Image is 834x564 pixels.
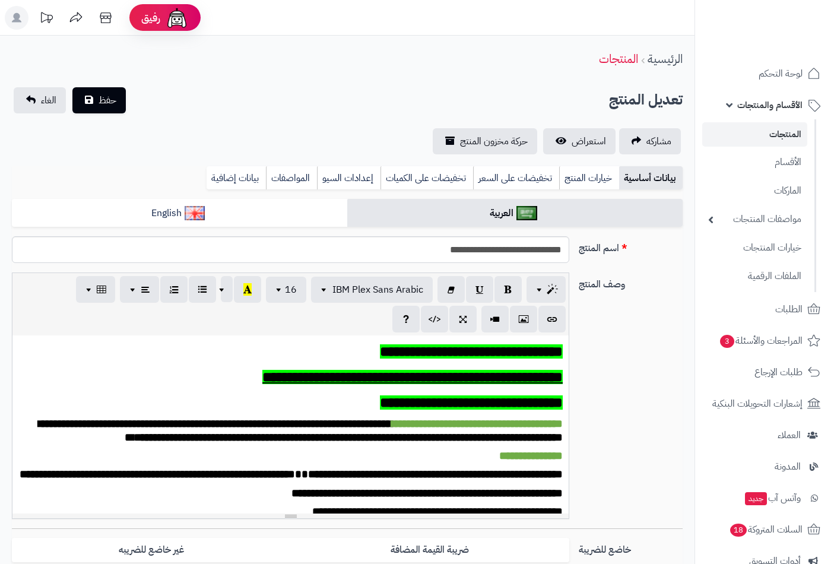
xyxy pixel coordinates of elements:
a: السلات المتروكة18 [702,515,827,544]
a: الطلبات [702,295,827,324]
label: ضريبة القيمة المضافة [291,538,569,562]
img: ai-face.png [165,6,189,30]
a: طلبات الإرجاع [702,358,827,386]
button: 16 [266,277,306,303]
a: تخفيضات على السعر [473,166,559,190]
a: المراجعات والأسئلة3 [702,327,827,355]
span: إشعارات التحويلات البنكية [712,395,803,412]
span: 3 [720,335,734,348]
a: العربية [347,199,683,228]
label: غير خاضع للضريبه [12,538,290,562]
span: استعراض [572,134,606,148]
a: إشعارات التحويلات البنكية [702,389,827,418]
span: الأقسام والمنتجات [737,97,803,113]
a: الملفات الرقمية [702,264,807,289]
span: الطلبات [775,301,803,318]
a: العملاء [702,421,827,449]
button: IBM Plex Sans Arabic [311,277,433,303]
a: المنتجات [599,50,638,68]
a: المواصفات [266,166,317,190]
span: وآتس آب [744,490,801,506]
a: تحديثات المنصة [31,6,61,33]
span: المدونة [775,458,801,475]
span: 16 [285,283,297,297]
span: طلبات الإرجاع [754,364,803,381]
a: وآتس آبجديد [702,484,827,512]
a: English [12,199,347,228]
a: إعدادات السيو [317,166,380,190]
span: IBM Plex Sans Arabic [332,283,423,297]
a: المدونة [702,452,827,481]
span: مشاركه [646,134,671,148]
span: حفظ [99,93,116,107]
a: بيانات أساسية [619,166,683,190]
a: خيارات المنتج [559,166,619,190]
a: استعراض [543,128,616,154]
span: 18 [730,524,747,537]
span: رفيق [141,11,160,25]
span: جديد [745,492,767,505]
a: مشاركه [619,128,681,154]
label: وصف المنتج [574,273,687,291]
a: بيانات إضافية [207,166,266,190]
a: المنتجات [702,122,807,147]
h2: تعديل المنتج [609,88,683,112]
span: حركة مخزون المنتج [460,134,528,148]
img: English [185,206,205,220]
button: حفظ [72,87,126,113]
span: العملاء [778,427,801,443]
span: المراجعات والأسئلة [719,332,803,349]
label: اسم المنتج [574,236,687,255]
a: الأقسام [702,150,807,175]
label: خاضع للضريبة [574,538,687,557]
a: خيارات المنتجات [702,235,807,261]
span: الغاء [41,93,56,107]
span: السلات المتروكة [729,521,803,538]
a: الغاء [14,87,66,113]
a: لوحة التحكم [702,59,827,88]
a: تخفيضات على الكميات [380,166,473,190]
a: الماركات [702,178,807,204]
a: الرئيسية [648,50,683,68]
span: لوحة التحكم [759,65,803,82]
a: حركة مخزون المنتج [433,128,537,154]
a: مواصفات المنتجات [702,207,807,232]
img: العربية [516,206,537,220]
